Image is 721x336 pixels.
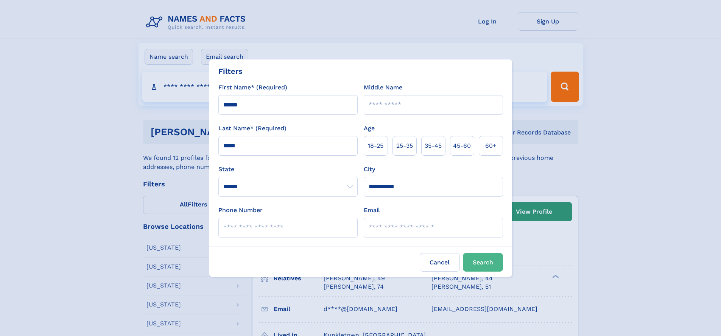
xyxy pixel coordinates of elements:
[218,66,243,77] div: Filters
[463,253,503,272] button: Search
[425,141,442,150] span: 35‑45
[364,165,375,174] label: City
[364,206,380,215] label: Email
[364,83,402,92] label: Middle Name
[396,141,413,150] span: 25‑35
[420,253,460,272] label: Cancel
[218,83,287,92] label: First Name* (Required)
[218,206,263,215] label: Phone Number
[485,141,497,150] span: 60+
[364,124,375,133] label: Age
[218,124,287,133] label: Last Name* (Required)
[453,141,471,150] span: 45‑60
[368,141,383,150] span: 18‑25
[218,165,358,174] label: State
